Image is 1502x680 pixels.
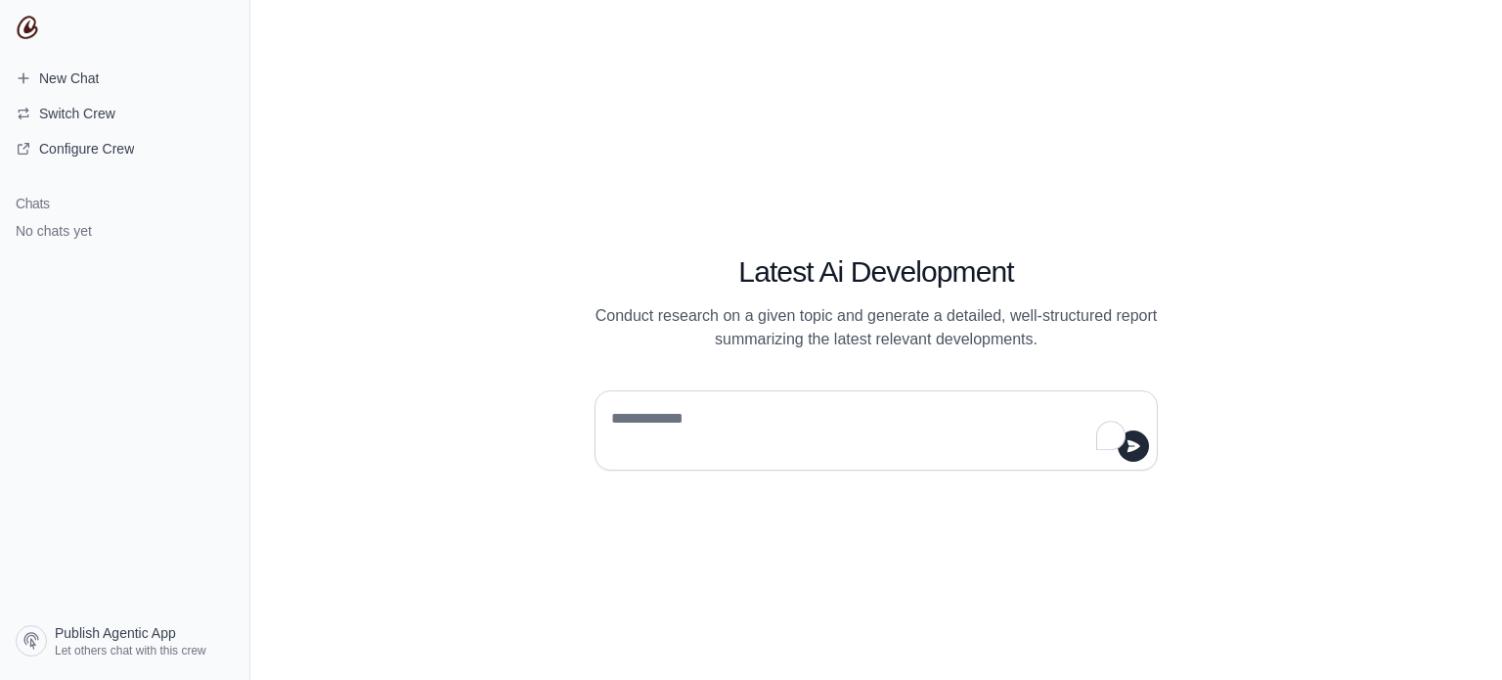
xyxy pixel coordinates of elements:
span: Configure Crew [39,139,134,159]
textarea: To enrich screen reader interactions, please activate Accessibility in Grammarly extension settings [607,403,1133,458]
img: CrewAI Logo [16,16,39,39]
span: Publish Agentic App [55,623,176,643]
a: Publish Agentic App Let others chat with this crew [8,617,242,664]
span: Switch Crew [39,104,115,123]
iframe: Chat Widget [1404,586,1502,680]
button: Switch Crew [8,98,242,129]
span: New Chat [39,68,99,88]
a: New Chat [8,63,242,94]
a: Configure Crew [8,133,242,164]
p: Conduct research on a given topic and generate a detailed, well-structured report summarizing the... [595,304,1158,351]
h1: Latest Ai Development [595,254,1158,290]
span: Let others chat with this crew [55,643,206,658]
